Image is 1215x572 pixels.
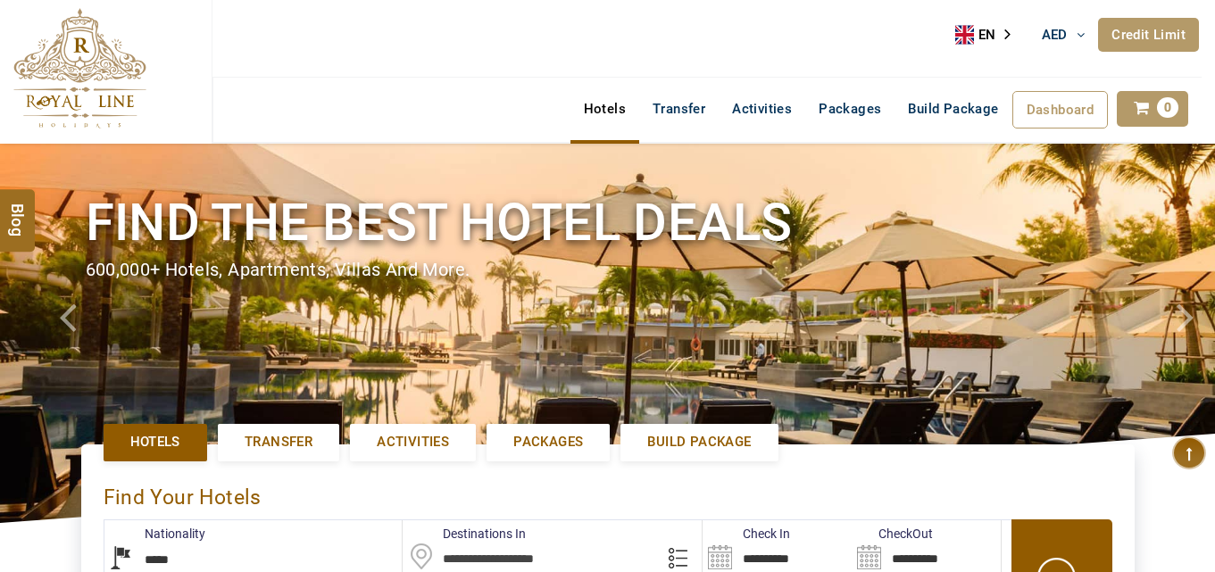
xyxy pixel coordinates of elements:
[1098,18,1199,52] a: Credit Limit
[1117,91,1188,127] a: 0
[13,8,146,128] img: The Royal Line Holidays
[955,21,1023,48] a: EN
[104,424,207,460] a: Hotels
[130,433,180,452] span: Hotels
[1157,97,1178,118] span: 0
[86,257,1130,283] div: 600,000+ hotels, apartments, villas and more.
[104,525,205,543] label: Nationality
[639,91,719,127] a: Transfer
[403,525,526,543] label: Destinations In
[245,433,312,452] span: Transfer
[895,91,1011,127] a: Build Package
[377,433,449,452] span: Activities
[218,424,339,460] a: Transfer
[487,424,610,460] a: Packages
[620,424,778,460] a: Build Package
[104,467,1112,519] div: Find Your Hotels
[350,424,476,460] a: Activities
[719,91,805,127] a: Activities
[805,91,895,127] a: Packages
[513,433,583,452] span: Packages
[1042,27,1068,43] span: AED
[955,21,1023,48] aside: Language selected: English
[86,189,1130,256] h1: Find the best hotel deals
[647,433,751,452] span: Build Package
[1027,102,1094,118] span: Dashboard
[955,21,1023,48] div: Language
[703,525,790,543] label: Check In
[852,525,933,543] label: CheckOut
[570,91,639,127] a: Hotels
